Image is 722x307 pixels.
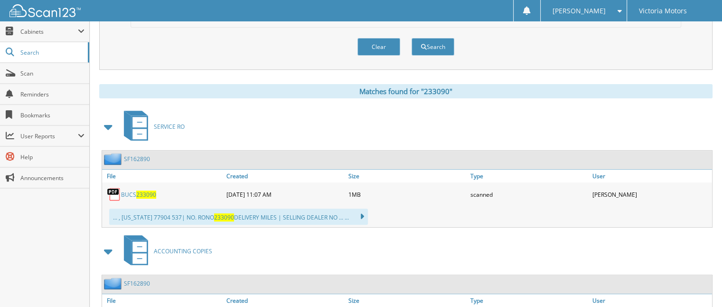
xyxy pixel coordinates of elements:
div: 1MB [346,185,468,204]
a: File [102,170,224,182]
iframe: Chat Widget [675,261,722,307]
div: ... , [US_STATE] 77904 537| NO. RONO DELIVERY MILES | SELLING DEALER NO ... ... [109,209,368,225]
div: scanned [468,185,590,204]
span: Help [20,153,84,161]
a: Type [468,170,590,182]
img: PDF.png [107,187,121,201]
div: Matches found for "233090" [99,84,713,98]
a: ACCOUNTING COPIES [118,232,212,270]
img: folder2.png [104,153,124,165]
span: 233090 [214,213,234,221]
a: SF162890 [124,279,150,288]
span: 233090 [136,191,156,199]
span: SERVICE RO [154,123,185,131]
button: Search [412,38,454,56]
span: Victoria Motors [639,8,687,14]
a: User [590,170,712,182]
div: [DATE] 11:07 AM [224,185,346,204]
img: folder2.png [104,278,124,289]
span: ACCOUNTING COPIES [154,247,212,255]
span: Cabinets [20,28,78,36]
a: SF162890 [124,155,150,163]
span: Announcements [20,174,84,182]
a: Created [224,294,346,307]
span: Bookmarks [20,111,84,119]
span: Search [20,48,83,57]
a: Type [468,294,590,307]
span: [PERSON_NAME] [553,8,606,14]
img: scan123-logo-white.svg [9,4,81,17]
span: User Reports [20,132,78,140]
a: BUCS233090 [121,191,156,199]
a: SERVICE RO [118,108,185,145]
a: File [102,294,224,307]
span: Reminders [20,90,84,98]
div: [PERSON_NAME] [590,185,712,204]
a: User [590,294,712,307]
button: Clear [357,38,400,56]
a: Created [224,170,346,182]
a: Size [346,294,468,307]
a: Size [346,170,468,182]
span: Scan [20,69,84,77]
